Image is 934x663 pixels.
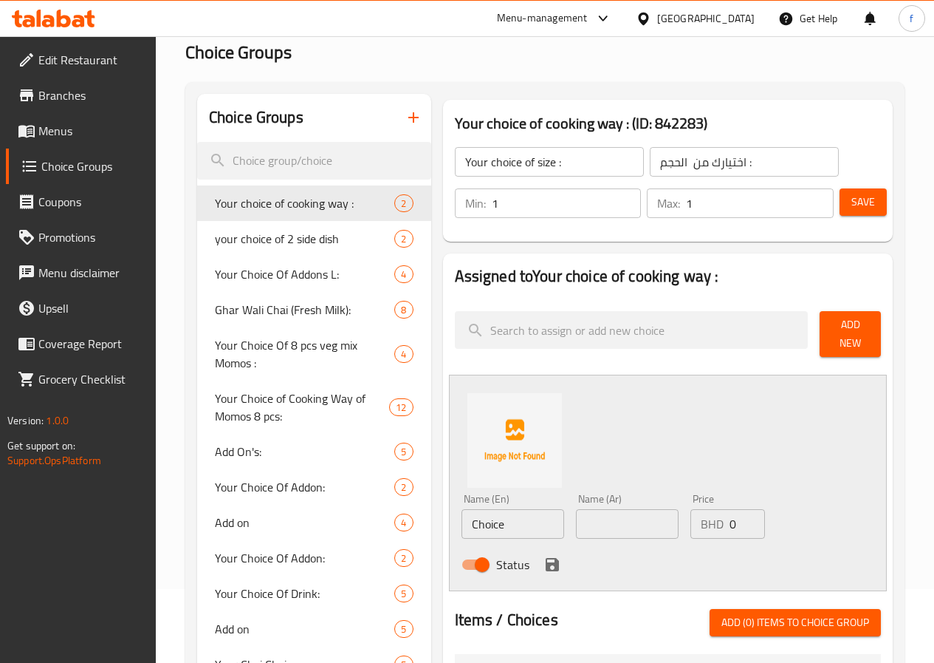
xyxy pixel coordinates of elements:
[395,347,412,361] span: 4
[215,443,395,460] span: Add On's:
[38,193,144,211] span: Coupons
[395,445,412,459] span: 5
[38,335,144,353] span: Coverage Report
[497,10,588,27] div: Menu-management
[395,516,412,530] span: 4
[215,194,395,212] span: Your choice of cooking way :
[197,256,431,292] div: Your Choice Of Addons L:4
[395,551,412,565] span: 2
[657,194,680,212] p: Max:
[851,193,875,211] span: Save
[197,611,431,647] div: Add on5
[6,113,156,149] a: Menus
[215,390,389,425] span: Your Choice of Cooking Way of Momos 8 pcs:
[215,478,395,496] span: Your Choice Of Addon:
[38,299,144,317] span: Upsell
[38,228,144,246] span: Promotions
[394,620,413,638] div: Choices
[215,230,395,248] span: your choice of 2 side dish
[6,361,156,397] a: Grocery Checklist
[197,540,431,576] div: Your Choice Of Addon:2
[394,478,413,496] div: Choices
[395,303,412,317] span: 8
[394,585,413,602] div: Choices
[820,311,881,357] button: Add New
[38,122,144,140] span: Menus
[197,381,431,434] div: Your Choice of Cooking Way of Momos 8 pcs:12
[197,327,431,381] div: Your Choice Of 8 pcs veg mix Momos :4
[455,265,881,288] h2: Assigned to Your choice of cooking way :
[197,142,431,180] input: search
[395,587,412,601] span: 5
[455,311,808,349] input: search
[910,10,913,27] span: f
[394,549,413,567] div: Choices
[657,10,755,27] div: [GEOGRAPHIC_DATA]
[185,35,292,69] span: Choice Groups
[831,316,869,353] span: Add New
[215,301,395,319] span: Ghar Wali Chai (Fresh Milk):
[197,576,431,611] div: Your Choice Of Drink:5
[6,184,156,220] a: Coupons
[455,609,558,631] h2: Items / Choices
[38,370,144,388] span: Grocery Checklist
[455,112,881,135] h3: Your choice of cooking way : (ID: 842283)
[7,436,75,455] span: Get support on:
[395,268,412,282] span: 4
[6,78,156,113] a: Branches
[394,514,413,531] div: Choices
[41,157,144,175] span: Choice Groups
[390,401,412,415] span: 12
[197,505,431,540] div: Add on4
[38,86,144,104] span: Branches
[215,549,395,567] span: Your Choice Of Addon:
[6,290,156,326] a: Upsell
[839,188,887,216] button: Save
[395,622,412,636] span: 5
[215,514,395,531] span: Add on
[215,265,395,283] span: Your Choice Of Addons L:
[394,443,413,460] div: Choices
[395,232,412,246] span: 2
[701,515,724,533] p: BHD
[197,434,431,469] div: Add On's:5
[395,197,412,211] span: 2
[7,411,44,430] span: Version:
[197,292,431,327] div: Ghar Wali Chai (Fresh Milk):8
[721,613,869,632] span: Add (0) items to choice group
[197,221,431,256] div: your choice of 2 side dish2
[6,42,156,78] a: Edit Restaurant
[394,301,413,319] div: Choices
[7,451,101,470] a: Support.OpsPlatform
[215,585,395,602] span: Your Choice Of Drink:
[38,264,144,282] span: Menu disclaimer
[394,194,413,212] div: Choices
[395,480,412,494] span: 2
[197,469,431,505] div: Your Choice Of Addon:2
[576,509,679,539] input: Enter name Ar
[465,194,486,212] p: Min:
[197,186,431,221] div: Your choice of cooking way :2
[6,326,156,361] a: Coverage Report
[541,554,563,576] button: save
[394,345,413,363] div: Choices
[46,411,69,430] span: 1.0.0
[394,265,413,283] div: Choices
[215,336,395,372] span: Your Choice Of 8 pcs veg mix Momos :
[209,106,303,129] h2: Choice Groups
[38,51,144,69] span: Edit Restaurant
[6,220,156,255] a: Promotions
[6,255,156,290] a: Menu disclaimer
[389,398,413,416] div: Choices
[496,556,529,574] span: Status
[6,149,156,184] a: Choice Groups
[394,230,413,248] div: Choices
[215,620,395,638] span: Add on
[729,509,765,539] input: Please enter price
[710,609,881,636] button: Add (0) items to choice group
[461,509,564,539] input: Enter name En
